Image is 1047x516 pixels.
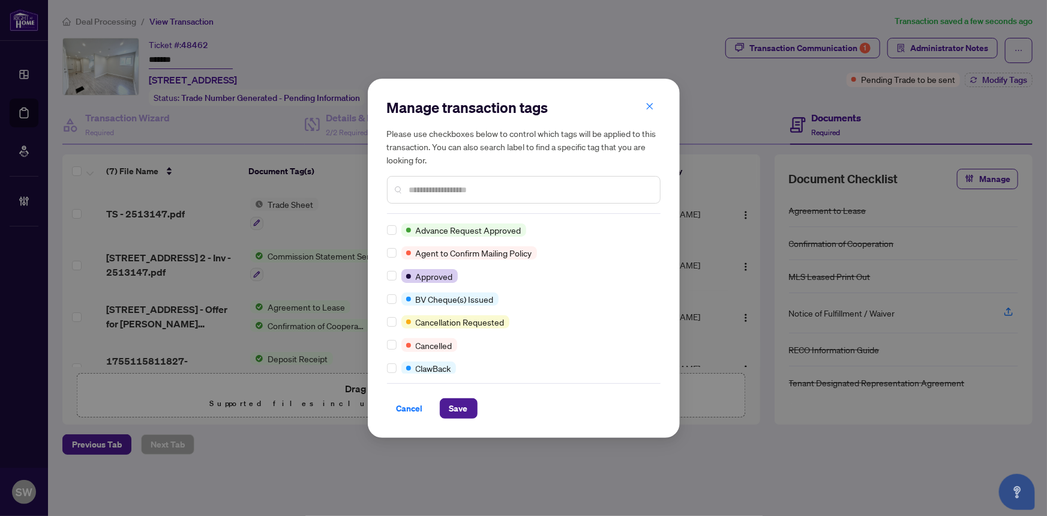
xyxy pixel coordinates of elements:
span: Advance Request Approved [416,223,521,237]
span: close [646,102,654,111]
span: Cancel [397,399,423,418]
button: Save [440,398,478,419]
button: Cancel [387,398,433,419]
button: Open asap [999,474,1035,510]
span: Cancellation Requested [416,315,505,329]
span: Agent to Confirm Mailing Policy [416,246,532,260]
span: Approved [416,270,453,283]
span: ClawBack [416,362,451,375]
span: BV Cheque(s) Issued [416,293,494,306]
h2: Manage transaction tags [387,98,661,117]
h5: Please use checkboxes below to control which tags will be applied to this transaction. You can al... [387,127,661,166]
span: Save [449,399,468,418]
span: Cancelled [416,339,452,352]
